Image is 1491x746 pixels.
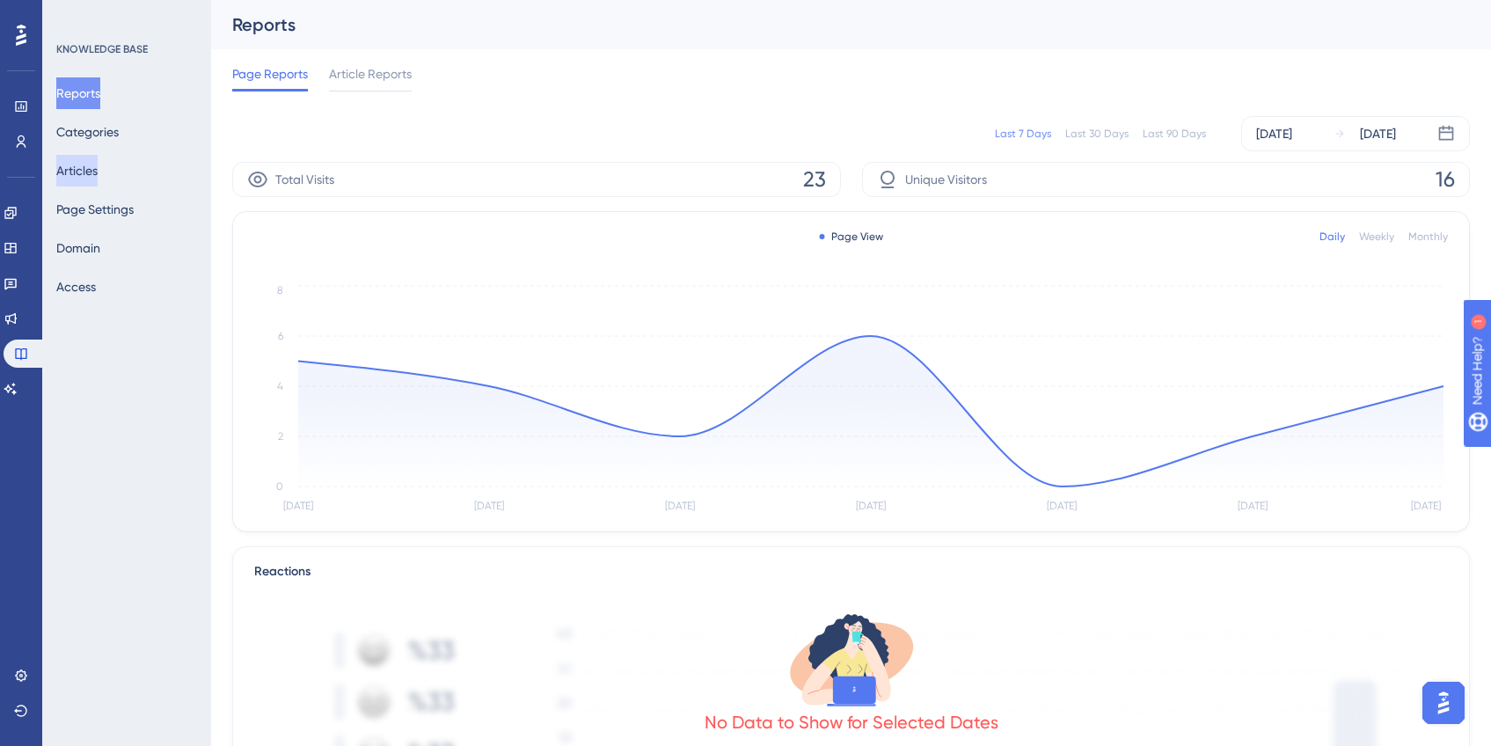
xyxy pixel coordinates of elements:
div: Last 7 Days [995,127,1051,141]
tspan: [DATE] [474,500,504,512]
tspan: [DATE] [665,500,695,512]
span: Page Reports [232,63,308,84]
div: Last 30 Days [1065,127,1129,141]
button: Articles [56,155,98,186]
button: Access [56,271,96,303]
tspan: [DATE] [1411,500,1441,512]
tspan: [DATE] [1238,500,1268,512]
div: Page View [819,230,883,244]
tspan: 4 [277,380,283,392]
div: Last 90 Days [1143,127,1206,141]
div: Weekly [1359,230,1394,244]
span: 23 [803,165,826,194]
div: [DATE] [1256,123,1292,144]
tspan: 6 [278,330,283,342]
tspan: [DATE] [1047,500,1077,512]
button: Reports [56,77,100,109]
iframe: UserGuiding AI Assistant Launcher [1417,677,1470,729]
div: 1 [122,9,128,23]
tspan: 8 [277,284,283,296]
div: KNOWLEDGE BASE [56,42,148,56]
span: Article Reports [329,63,412,84]
tspan: [DATE] [283,500,313,512]
div: Reports [232,12,1426,37]
div: Reactions [254,561,1448,582]
span: Need Help? [41,4,110,26]
div: [DATE] [1360,123,1396,144]
button: Categories [56,116,119,148]
div: No Data to Show for Selected Dates [705,710,998,735]
span: Unique Visitors [905,169,987,190]
tspan: [DATE] [856,500,886,512]
div: Monthly [1408,230,1448,244]
button: Page Settings [56,194,134,225]
button: Domain [56,232,100,264]
tspan: 2 [278,430,283,442]
span: 16 [1436,165,1455,194]
tspan: 0 [276,480,283,493]
span: Total Visits [275,169,334,190]
div: Daily [1319,230,1345,244]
